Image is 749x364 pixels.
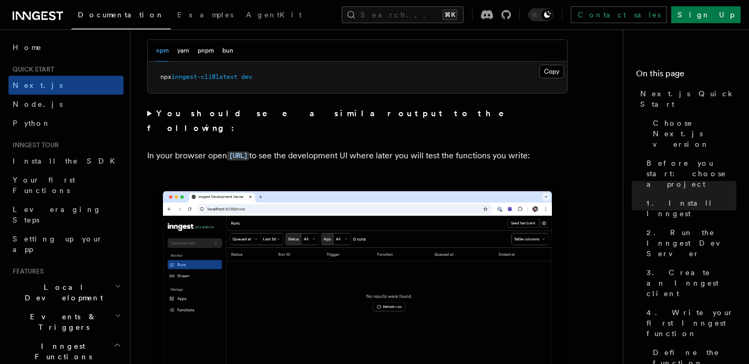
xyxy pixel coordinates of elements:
a: Node.js [8,95,124,114]
span: Features [8,267,44,276]
button: bun [222,40,233,62]
button: pnpm [198,40,214,62]
a: Before you start: choose a project [642,154,736,194]
span: 1. Install Inngest [647,198,736,219]
span: npx [160,73,171,80]
a: Install the SDK [8,151,124,170]
button: Local Development [8,278,124,307]
strong: You should see a similar output to the following: [147,108,519,133]
span: Setting up your app [13,235,103,254]
span: Your first Functions [13,176,75,195]
a: Setting up your app [8,229,124,259]
span: 2. Run the Inngest Dev Server [647,227,736,259]
span: 3. Create an Inngest client [647,267,736,299]
a: 1. Install Inngest [642,194,736,223]
a: Next.js Quick Start [636,84,736,114]
span: Quick start [8,65,54,74]
button: yarn [177,40,189,62]
a: [URL] [227,150,249,160]
span: Python [13,119,51,127]
a: Documentation [71,3,171,29]
span: inngest-cli@latest [171,73,238,80]
span: Node.js [13,100,63,108]
span: Leveraging Steps [13,205,101,224]
a: AgentKit [240,3,308,28]
a: 3. Create an Inngest client [642,263,736,303]
a: Your first Functions [8,170,124,200]
button: npm [156,40,169,62]
span: Install the SDK [13,157,121,165]
button: Copy [539,65,564,78]
a: Next.js [8,76,124,95]
span: Documentation [78,11,165,19]
a: Python [8,114,124,133]
summary: You should see a similar output to the following: [147,106,568,136]
a: Choose Next.js version [649,114,736,154]
a: Contact sales [571,6,667,23]
span: 4. Write your first Inngest function [647,307,736,339]
a: Home [8,38,124,57]
span: Choose Next.js version [653,118,736,149]
a: Leveraging Steps [8,200,124,229]
span: dev [241,73,252,80]
span: Inngest Functions [8,341,114,362]
a: 4. Write your first Inngest function [642,303,736,343]
a: 2. Run the Inngest Dev Server [642,223,736,263]
kbd: ⌘K [443,9,457,20]
h4: On this page [636,67,736,84]
span: Examples [177,11,233,19]
button: Search...⌘K [342,6,464,23]
a: Sign Up [671,6,741,23]
span: Next.js [13,81,63,89]
span: Inngest tour [8,141,59,149]
span: Next.js Quick Start [640,88,736,109]
button: Toggle dark mode [528,8,553,21]
a: Examples [171,3,240,28]
span: Home [13,42,42,53]
span: Before you start: choose a project [647,158,736,189]
button: Events & Triggers [8,307,124,337]
span: AgentKit [246,11,302,19]
span: Local Development [8,282,115,303]
span: Events & Triggers [8,311,115,332]
code: [URL] [227,151,249,160]
p: In your browser open to see the development UI where later you will test the functions you write: [147,148,568,164]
